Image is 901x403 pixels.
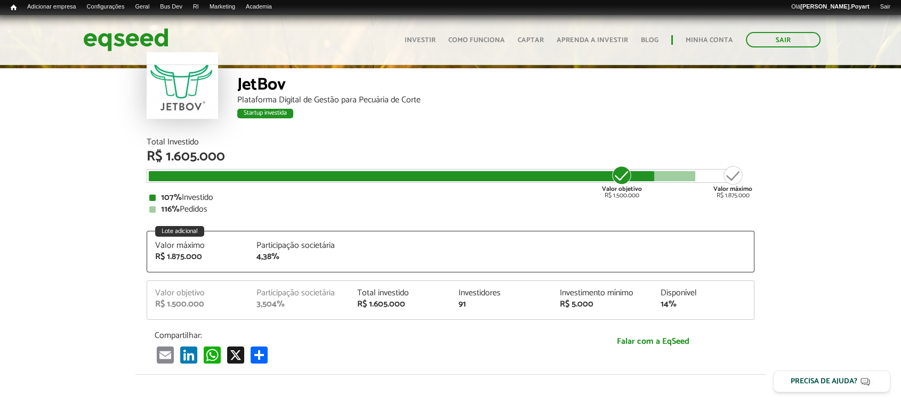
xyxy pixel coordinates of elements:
a: Minha conta [686,37,733,44]
div: 3,504% [256,300,342,309]
a: Academia [240,3,277,11]
strong: [PERSON_NAME].Poyart [800,3,869,10]
div: Valor objetivo [155,289,240,297]
strong: 116% [161,202,180,216]
div: Valor máximo [155,241,240,250]
div: Participação societária [256,289,342,297]
div: Startup investida [237,109,293,118]
strong: Valor máximo [713,184,752,194]
div: 14% [661,300,746,309]
div: R$ 5.000 [560,300,645,309]
a: X [225,346,246,364]
div: Total Investido [147,138,754,147]
div: Disponível [661,289,746,297]
div: Total investido [357,289,443,297]
div: 91 [458,300,544,309]
div: R$ 1.875.000 [155,253,240,261]
p: Compartilhar: [155,331,544,341]
a: Blog [641,37,658,44]
a: Início [5,3,22,13]
a: Investir [405,37,436,44]
a: Bus Dev [155,3,188,11]
div: Pedidos [149,205,752,214]
a: Adicionar empresa [22,3,82,11]
div: JetBov [237,76,754,96]
a: Falar com a EqSeed [560,331,746,352]
span: Início [11,4,17,11]
a: Email [155,346,176,364]
a: LinkedIn [178,346,199,364]
strong: Valor objetivo [602,184,642,194]
div: Investimento mínimo [560,289,645,297]
div: Investidores [458,289,544,297]
a: RI [188,3,204,11]
a: Sair [746,32,820,47]
a: Sair [874,3,896,11]
div: R$ 1.875.000 [713,165,752,199]
a: WhatsApp [202,346,223,364]
div: R$ 1.605.000 [147,150,754,164]
a: Aprenda a investir [557,37,628,44]
img: EqSeed [83,26,168,54]
div: R$ 1.500.000 [602,165,642,199]
div: R$ 1.500.000 [155,300,240,309]
strong: 107% [161,190,182,205]
a: Captar [518,37,544,44]
a: Olá[PERSON_NAME].Poyart [786,3,875,11]
a: Compartilhar [248,346,270,364]
div: Participação societária [256,241,342,250]
div: Investido [149,194,752,202]
a: Configurações [82,3,130,11]
a: Marketing [204,3,240,11]
div: Plataforma Digital de Gestão para Pecuária de Corte [237,96,754,104]
div: R$ 1.605.000 [357,300,443,309]
div: Lote adicional [155,226,204,237]
a: Como funciona [448,37,505,44]
a: Geral [130,3,155,11]
div: 4,38% [256,253,342,261]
